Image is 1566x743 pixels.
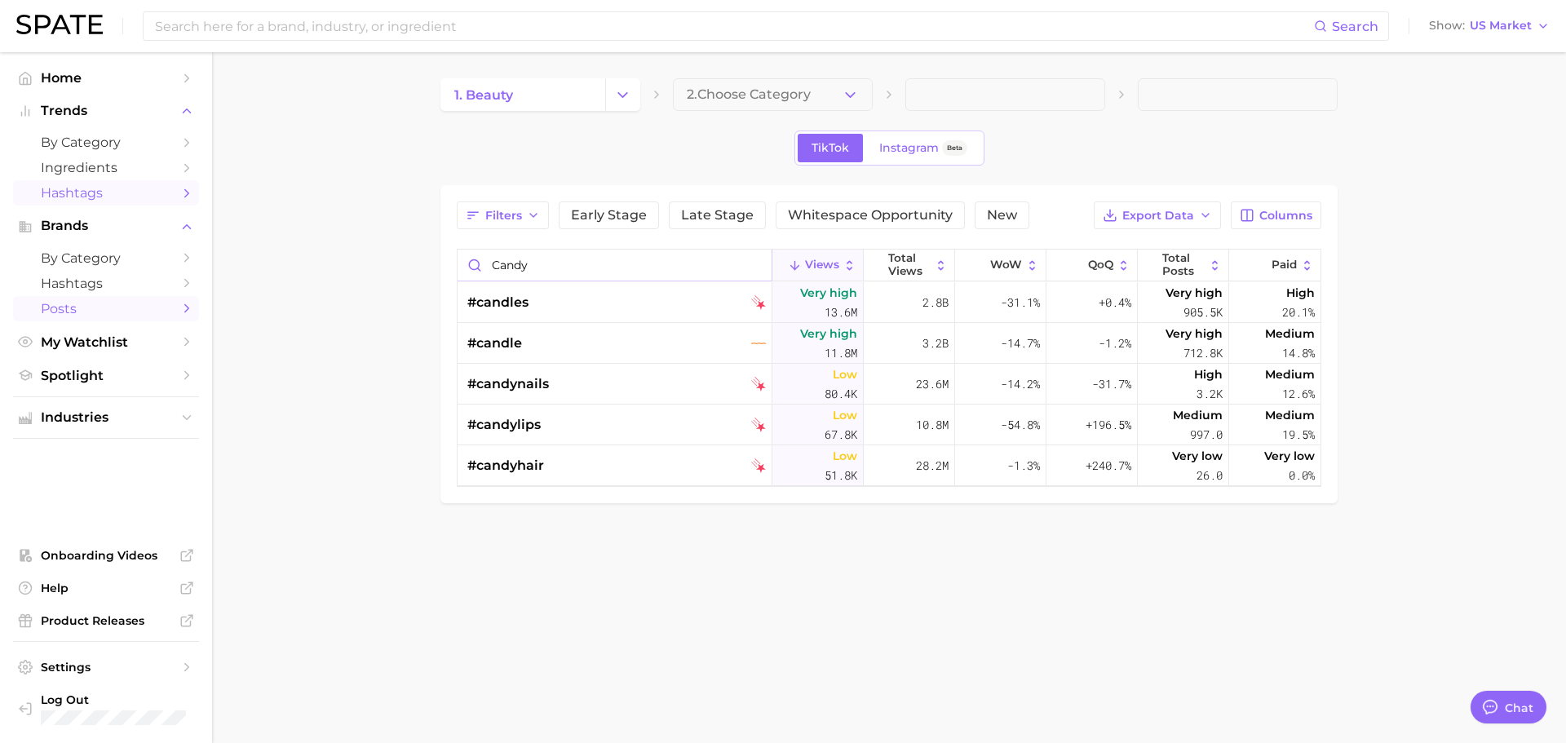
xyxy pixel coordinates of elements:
span: 3.2b [922,334,949,353]
span: 712.8k [1183,343,1223,363]
span: 2. Choose Category [687,87,811,102]
a: Hashtags [13,180,199,206]
span: 13.6m [825,303,857,322]
button: ShowUS Market [1425,15,1554,37]
span: +196.5% [1086,415,1131,435]
span: -1.2% [1099,334,1131,353]
span: 1. beauty [454,87,513,103]
a: Hashtags [13,271,199,296]
span: Low [833,405,857,425]
span: 10.8m [916,415,949,435]
span: Log Out [41,692,190,707]
span: #candylips [467,415,541,435]
span: Show [1429,21,1465,30]
span: 28.2m [916,456,949,475]
span: Home [41,70,171,86]
span: -31.1% [1001,293,1040,312]
span: 19.5% [1282,425,1315,444]
a: Posts [13,296,199,321]
img: tiktok falling star [751,295,766,310]
span: 14.8% [1282,343,1315,363]
span: 26.0 [1197,466,1223,485]
span: 905.5k [1183,303,1223,322]
img: SPATE [16,15,103,34]
span: Instagram [879,141,939,155]
button: #candlestiktok falling starVery high13.6m2.8b-31.1%+0.4%Very high905.5kHigh20.1% [458,282,1320,323]
span: Hashtags [41,185,171,201]
span: Hashtags [41,276,171,291]
button: Total Posts [1138,250,1229,281]
button: #candylipstiktok falling starLow67.8k10.8m-54.8%+196.5%Medium997.0Medium19.5% [458,405,1320,445]
span: 67.8k [825,425,857,444]
span: -31.7% [1092,374,1131,394]
button: Trends [13,99,199,123]
span: Medium [1265,324,1315,343]
button: Views [772,250,864,281]
img: tiktok falling star [751,458,766,473]
span: Settings [41,660,171,674]
button: 2.Choose Category [673,78,873,111]
a: by Category [13,245,199,271]
span: Medium [1265,405,1315,425]
span: Posts [41,301,171,316]
a: Spotlight [13,363,199,388]
span: Columns [1259,209,1312,223]
span: -14.2% [1001,374,1040,394]
button: Total Views [864,250,955,281]
button: Industries [13,405,199,430]
span: Very low [1264,446,1315,466]
span: Trends [41,104,171,118]
a: Settings [13,655,199,679]
span: Filters [485,209,522,223]
span: Medium [1173,405,1223,425]
span: 0.0% [1289,466,1315,485]
span: -1.3% [1007,456,1040,475]
span: Spotlight [41,368,171,383]
button: Filters [457,201,549,229]
span: 12.6% [1282,384,1315,404]
input: Search here for a brand, industry, or ingredient [153,12,1314,40]
span: Very high [1166,324,1223,343]
a: Log out. Currently logged in with e-mail ryan.schocket@loreal.com. [13,688,199,730]
input: Search in beauty [458,250,772,281]
img: tiktok flat [751,336,766,351]
span: My Watchlist [41,334,171,350]
span: Very high [800,324,857,343]
a: Help [13,576,199,600]
a: Onboarding Videos [13,543,199,568]
button: #candletiktok flatVery high11.8m3.2b-14.7%-1.2%Very high712.8kMedium14.8% [458,323,1320,364]
span: by Category [41,135,171,150]
span: Low [833,446,857,466]
span: #candles [467,293,529,312]
span: Search [1332,19,1378,34]
span: +0.4% [1099,293,1131,312]
span: Industries [41,410,171,425]
span: -14.7% [1001,334,1040,353]
span: High [1286,283,1315,303]
a: Ingredients [13,155,199,180]
span: by Category [41,250,171,266]
a: 1. beauty [440,78,605,111]
span: WoW [990,259,1022,272]
a: by Category [13,130,199,155]
button: Paid [1229,250,1320,281]
a: InstagramBeta [865,134,981,162]
button: #candynailstiktok falling starLow80.4k23.6m-14.2%-31.7%High3.2kMedium12.6% [458,364,1320,405]
span: #candle [467,334,522,353]
span: Export Data [1122,209,1194,223]
span: Early Stage [571,209,647,222]
button: Brands [13,214,199,238]
span: Late Stage [681,209,754,222]
img: tiktok falling star [751,418,766,432]
span: Paid [1272,259,1297,272]
button: QoQ [1046,250,1138,281]
span: -54.8% [1001,415,1040,435]
span: Onboarding Videos [41,548,171,563]
span: TikTok [812,141,849,155]
span: Beta [947,141,962,155]
span: Brands [41,219,171,233]
span: Very high [800,283,857,303]
span: #candynails [467,374,549,394]
span: Product Releases [41,613,171,628]
span: 997.0 [1190,425,1223,444]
